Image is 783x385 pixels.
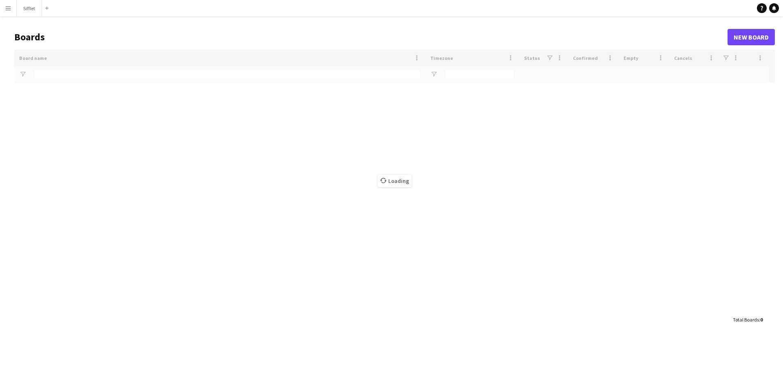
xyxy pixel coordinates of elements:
button: Sifflet [17,0,42,16]
span: Loading [378,175,411,187]
h1: Boards [14,31,728,43]
span: Total Boards [733,317,759,323]
span: 0 [760,317,763,323]
div: : [733,312,763,328]
a: New Board [728,29,775,45]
